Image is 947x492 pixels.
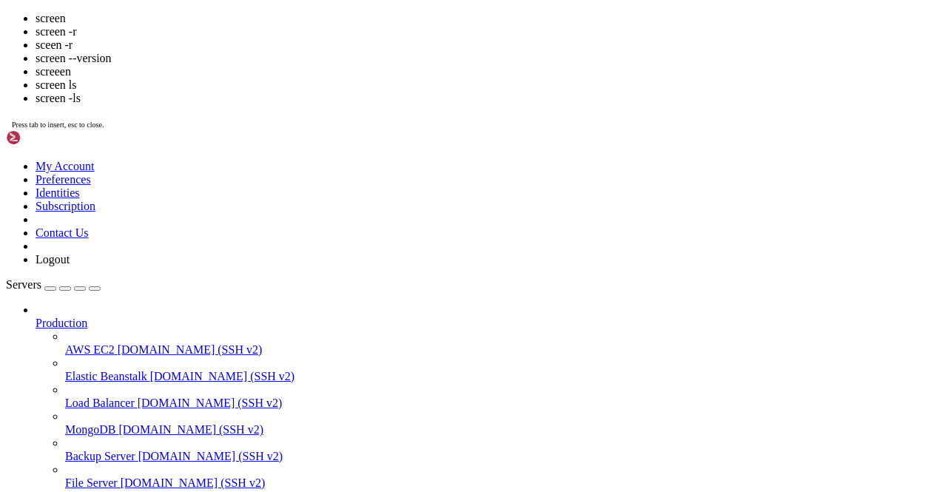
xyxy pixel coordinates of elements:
[6,58,754,65] x-row: | 165 | HOT:Wallet64 | 225.932555 | 0.05 | [DATE] - 02:58 | Successful Claim: Next claim 24h 0m t...
[6,109,754,117] x-row: | 172 | HOT:Wallet71 | 225.607607 | 0.05 | [DATE] - 02:48 | Successful Claim: Next claim 24h 0m t...
[6,183,754,191] x-row: | 182 | HOT:Wallet81 | 224.295069 | 0.05 | [DATE] - 03:12 | Successful Claim: Next claim 24h 0m t...
[6,21,754,28] x-row: | 160 | HOT:Wallet59 | 225.619608 | 0.05 | [DATE] - 02:36 | Successful Claim: Next claim 24h 0m t...
[6,376,754,383] x-row: 'status [ID]' - Show the last 20 balances and status of the selected process
[6,213,754,220] x-row: | 186 | HOT:Wallet85 | 221.570774 | 0.05 | [DATE] - 03:53 | Successful Claim: Next claim 24h 0m t...
[6,6,754,13] x-row: | 158 | HOT:Wallet57 | 225.769598 | 0.05 | [DATE] - 02:34 | Successful Claim: Next claim 24h 0m t...
[6,405,754,413] x-row: Enter your choice:
[6,302,754,309] x-row: | 198 | HOT:Wallet97 | 224.243964 | 0.05 | [DATE] - 03:44 | Successful Claim: Next claim 24h 0m t...
[6,265,754,272] x-row: | 193 | HOT:Wallet92 | 224.21809 | 0.05 | [DATE] - 03:31 | Successful Claim: Next claim 24h 0m to...
[6,317,754,324] x-row: | 200 | HOT:Wallet99 | 223.862159 | 0.05 | [DATE] - 03:43 | Successful Claim: Next claim 24h 0m t...
[65,450,941,463] a: Backup Server [DOMAIN_NAME] (SSH v2)
[150,370,295,383] span: [DOMAIN_NAME] (SSH v2)
[65,437,941,463] li: Backup Server [DOMAIN_NAME] (SSH v2)
[6,154,754,161] x-row: | 178 | HOT:Wallet77 | 224.427794 | 0.05 | [DATE] - 03:09 | Successful Claim: Next claim 24h 0m t...
[6,50,754,58] x-row: | 164 | HOT:Wallet63 | 225.711279 | 0.05 | [DATE] - 02:48 | Successful Claim: Next claim 24h 0m t...
[65,383,941,410] li: Load Balancer [DOMAIN_NAME] (SSH v2)
[6,235,754,243] x-row: | 189 | HOT:Wallet88 | 224.228637 | 0.05 | [DATE] - 03:18 | Successful Claim: Next claim 24h 0m t...
[65,397,135,409] span: Load Balancer
[12,121,104,129] span: Press tab to insert, esc to close.
[138,397,283,409] span: [DOMAIN_NAME] (SSH v2)
[36,12,941,25] li: screen
[6,309,754,317] x-row: | 199 | HOT:Wallet98 | 224.200279 | 0.05 | [DATE] - 03:37 | Successful Claim: Next claim 24h 0m t...
[6,368,754,376] x-row: 'delete [pattern]' - Delete all processes matching the pattern (e.g. HOT, [PERSON_NAME], Wave)
[6,130,91,145] img: Shellngn
[36,317,87,329] span: Production
[65,357,941,383] li: Elastic Beanstalk [DOMAIN_NAME] (SSH v2)
[6,161,754,169] x-row: | 179 | HOT:Wallet78 | 224.200646 | 0.05 | [DATE] - 03:15 | Successful Claim: Next claim 24h 0m t...
[65,397,941,410] a: Load Balancer [DOMAIN_NAME] (SSH v2)
[36,173,91,186] a: Preferences
[6,272,754,280] x-row: | 194 | HOT:Wallet93 | 224.227629 | 0.05 | [DATE] - 03:26 | Successful Claim: Next claim 24h 0m t...
[121,476,266,489] span: [DOMAIN_NAME] (SSH v2)
[36,226,89,239] a: Contact Us
[6,413,754,420] x-row: Deactivating virtual environment...
[6,294,754,302] x-row: | 197 | HOT:Wallet96 | 224.202814 | 0.05 | [DATE] - 03:43 | Successful Claim: Next claim 24h 0m t...
[6,36,754,43] x-row: | 162 | HOT:Wallet61 | 225.700513 | 0.05 | [DATE] - 02:53 | Successful Claim: Next claim 24h 0m t...
[6,228,754,235] x-row: | 188 | HOT:Wallet87 | 224.228576 | 0.05 | [DATE] - 03:19 | Successful Claim: Next claim 24h 0m t...
[6,278,101,291] a: Servers
[6,124,754,132] x-row: | 174 | HOT:Wallet73 | 223.895719 | 0.05 | [DATE] - 02:52 | Successful Claim: Next claim 24h 0m t...
[6,206,754,213] x-row: | 185 | HOT:Wallet84 | 223.647239 | 0.05 | [DATE] - 03:20 | Successful Claim: Next claim 24h 0m t...
[6,191,754,198] x-row: | 183 | HOT:Wallet82 | 224.212247 | 0.05 | [DATE] - 03:13 | Successful Claim: Next claim 24h 0m t...
[6,250,754,257] x-row: | 191 | HOT:Wallet90 | 224.133148 | 0.05 | [DATE] - 03:31 | Successful Claim: Next claim 24h 0m t...
[6,198,754,206] x-row: | 184 | HOT:Wallet83 | 224.036997 | 0.05 | [DATE] - 03:11 | Successful Claim: Next claim 24h 0m t...
[65,370,941,383] a: Elastic Beanstalk [DOMAIN_NAME] (SSH v2)
[65,450,135,462] span: Backup Server
[6,132,754,139] x-row: | 175 | HOT:Wallet74 | 224.303857 | 0.05 | [DATE] - 03:05 | Successful Claim: Next claim 24h 0m t...
[6,257,754,265] x-row: | 192 | HOT:Wallet91 | 224.226662 | 0.05 | [DATE] - 03:28 | Successful Claim: Next claim 24h 0m t...
[138,450,283,462] span: [DOMAIN_NAME] (SSH v2)
[6,346,754,354] x-row: Options:
[6,243,754,250] x-row: | 190 | HOT:Wallet89 | 224.258335 | 0.05 | [DATE] - 03:21 | Successful Claim: Next claim 24h 0m t...
[65,476,941,490] a: File Server [DOMAIN_NAME] (SSH v2)
[6,95,754,102] x-row: | 170 | HOT:Wallet69 | 225.988767 | 0.05 | [DATE] - 03:12 | Successful Claim: Next claim 24h 0m t...
[6,43,754,50] x-row: | 163 | HOT:Wallet62 | 225.681808 | 0.05 | [DATE] - 02:46 | Successful Claim: Next claim 24h 0m t...
[6,391,754,398] x-row: 'exit' or hit enter - Exit the program
[6,278,41,291] span: Servers
[65,463,941,490] li: File Server [DOMAIN_NAME] (SSH v2)
[6,169,754,176] x-row: | 180 | HOT:Wallet79 | 224.458774 | 0.05 | [DATE] - 03:09 | Successful Claim: Next claim 24h 0m t...
[36,92,941,105] li: screen -ls
[142,420,146,428] div: (34, 56)
[36,186,80,199] a: Identities
[36,317,941,330] a: Production
[6,176,754,183] x-row: | 181 | HOT:Wallet80 | 224.246502 | 0.05 | [DATE] - 03:06 | Successful Claim: Next claim 24h 0m t...
[6,220,754,228] x-row: | 187 | HOT:Wallet86 | 224.198501 | 0.05 | [DATE] - 03:19 | Successful Claim: Next claim 24h 0m t...
[6,354,754,361] x-row: 't' - Sort by time of next claim
[36,303,941,490] li: Production
[6,420,754,428] x-row: root@40cae489173f:/usr/src/app# sc
[6,361,754,368] x-row: 'delete [ID]' - Delete process by number (e.g. single ID - '1', range '1-3' or multiple '1,3')
[6,324,754,331] x-row: | 201 | daily-update | None | | None | None |
[6,80,754,87] x-row: | 168 | HOT:Wallet67 | 221.998251 | 0.05 | [DATE] - 03:53 | Successful Claim: Next claim 24h 0m t...
[65,410,941,437] li: MongoDB [DOMAIN_NAME] (SSH v2)
[65,343,115,356] span: AWS EC2
[6,280,754,287] x-row: | 195 | HOT:Wallet94 | 224.248969 | 0.05 | [DATE] - 03:40 | Successful Claim: Next claim 24h 0m t...
[6,65,754,73] x-row: | 166 | HOT:Wallet65 | 225.454451 | 0.05 | [DATE] - 02:39 | Successful Claim: Next claim 24h 0m t...
[65,423,115,436] span: MongoDB
[36,253,70,266] a: Logout
[6,331,754,339] x-row: |------------------------------------------------------------------------------------------------...
[6,383,754,391] x-row: 'logs [ID] [lines]' - Show the last 'n' lines of PM2 logs for the process (default: 30)
[65,343,941,357] a: AWS EC2 [DOMAIN_NAME] (SSH v2)
[36,78,941,92] li: screen ls
[6,13,754,21] x-row: | 159 | HOT:Wallet58 | 224.490877 | 0.05 | [DATE] - 02:32 | Original wait time 22h 58m to fill - ...
[36,52,941,65] li: screen --version
[36,160,95,172] a: My Account
[36,38,941,52] li: sceen -r
[65,370,147,383] span: Elastic Beanstalk
[6,102,754,109] x-row: | 171 | HOT:Wallet70 | 225.670349 | 0.05 | [DATE] - 02:43 | Successful Claim: Next claim 24h 0m t...
[6,287,754,294] x-row: | 196 | HOT:Wallet95 | 224.195056 | 0.05 | [DATE] - 03:31 | Successful Claim: Next claim 24h 0m t...
[65,476,118,489] span: File Server
[65,423,941,437] a: MongoDB [DOMAIN_NAME] (SSH v2)
[6,117,754,124] x-row: | 173 | HOT:Wallet72 | 225.642953 | 0.05 | [DATE] - 03:12 | Successful Claim: Next claim 24h 0m t...
[118,343,263,356] span: [DOMAIN_NAME] (SSH v2)
[6,146,754,154] x-row: | 177 | HOT:Wallet76 | 224.260593 | 0.05 | [DATE] - 02:59 | Successful Claim: Next claim 24h 0m t...
[118,423,263,436] span: [DOMAIN_NAME] (SSH v2)
[6,73,754,80] x-row: | 167 | HOT:Wallet66 | 222.918072 | 0.05 | [DATE] - 02:42 | Successful Claim: Next claim 24h 0m t...
[65,330,941,357] li: AWS EC2 [DOMAIN_NAME] (SSH v2)
[6,28,754,36] x-row: | 161 | HOT:Wallet60 | 225.457037 | 0.05 | [DATE] - 02:43 | Successful Claim: Next claim 24h 0m t...
[6,139,754,146] x-row: | 176 | HOT:Wallet75 | 224.440854 | 0.05 | [DATE] - 03:01 | Successful Claim: Next claim 24h 0m t...
[36,65,941,78] li: screeen
[6,87,754,95] x-row: | 169 | HOT:Wallet68 | 225.304542 | 0.05 | [DATE] - 03:06 | Successful Claim: Next claim 24h 0m t...
[36,200,95,212] a: Subscription
[36,25,941,38] li: screen -r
